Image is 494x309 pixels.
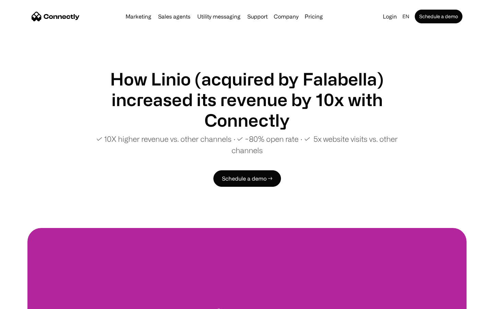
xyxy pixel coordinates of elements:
[274,12,298,21] div: Company
[82,69,412,130] h1: How Linio (acquired by Falabella) increased its revenue by 10x with Connectly
[7,296,41,307] aside: Language selected: English
[14,297,41,307] ul: Language list
[213,170,281,187] a: Schedule a demo →
[415,10,462,23] a: Schedule a demo
[245,14,270,19] a: Support
[82,133,412,156] p: ✓ 10X higher revenue vs. other channels ∙ ✓ ~80% open rate ∙ ✓ 5x website visits vs. other channels
[380,12,400,21] a: Login
[402,12,409,21] div: en
[195,14,243,19] a: Utility messaging
[155,14,193,19] a: Sales agents
[123,14,154,19] a: Marketing
[302,14,326,19] a: Pricing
